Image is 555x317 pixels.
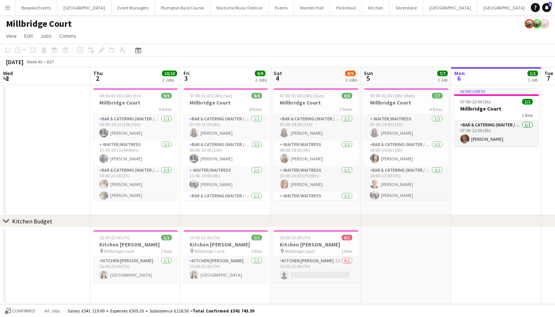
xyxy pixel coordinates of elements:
[423,0,477,15] button: [GEOGRAPHIC_DATA]
[159,106,172,112] span: 6 Roles
[341,248,352,254] span: 1 Role
[364,88,449,200] app-job-card: 07:00-01:00 (18h) (Mon)7/7Millbridge Court6 Roles-Waiter/Waitress1/107:00-19:00 (12h)[PERSON_NAME...
[3,70,13,77] span: Wed
[183,257,268,282] app-card-role: Kitchen [PERSON_NAME]1/115:00-22:00 (7h)[GEOGRAPHIC_DATA]
[274,99,358,106] h3: Millbridge Court
[2,74,13,83] span: 1
[370,93,415,98] span: 07:00-01:00 (18h) (Mon)
[68,308,254,314] div: Salary £541 119.69 + Expenses £505.20 + Subsistence £118.50 =
[454,105,539,112] h3: Millbridge Court
[183,230,268,282] app-job-card: 15:00-22:00 (7h)1/1Kitchen [PERSON_NAME] Millbridge Court1 RoleKitchen [PERSON_NAME]1/115:00-22:0...
[330,0,362,15] button: Hickstead
[460,99,491,105] span: 07:00-12:00 (5h)
[182,74,190,83] span: 3
[362,0,390,15] button: Kitchen
[155,0,210,15] button: Plumpton Race Course
[274,115,358,140] app-card-role: Bar & Catering (Waiter / waitress)1/107:00-18:00 (11h)[PERSON_NAME]
[104,248,134,254] span: Millbridge Court
[93,88,178,200] div: 09:00-01:00 (16h) (Fri)9/9Millbridge Court6 RolesBar & Catering (Waiter / waitress)1/109:00-19:15...
[249,106,262,112] span: 8 Roles
[183,115,268,140] app-card-role: Bar & Catering (Waiter / waitress)1/107:00-11:00 (4h)[PERSON_NAME]
[161,93,172,98] span: 9/9
[255,71,265,76] span: 9/9
[99,235,130,240] span: 15:00-22:00 (7h)
[12,308,35,314] span: Confirmed
[454,121,539,146] app-card-role: Bar & Catering (Waiter / waitress)1/107:00-12:00 (5h)[PERSON_NAME]
[390,0,423,15] button: Silverstone
[364,140,449,166] app-card-role: Bar & Catering (Waiter / waitress)1/109:00-19:00 (10h)[PERSON_NAME]
[190,235,220,240] span: 15:00-22:00 (7h)
[522,112,533,118] span: 1 Role
[193,308,254,314] span: Total Confirmed £541 743.39
[528,77,538,83] div: 1 Job
[161,235,172,240] span: 1/1
[25,59,44,65] span: Week 40
[549,2,552,7] span: 3
[542,3,551,12] a: 3
[57,0,111,15] button: [GEOGRAPHIC_DATA]
[274,140,358,166] app-card-role: -Waiter/Waitress1/109:00-18:00 (9h)[PERSON_NAME]
[37,31,55,41] a: Jobs
[4,307,37,315] button: Confirmed
[432,93,442,98] span: 7/7
[47,59,54,65] div: BST
[15,0,57,15] button: Bespoke Events
[522,99,533,105] span: 1/1
[6,18,72,29] h1: Millbridge Court
[93,99,178,106] h3: Millbridge Court
[183,88,268,200] div: 07:00-01:00 (18h) (Sat)8/8Millbridge Court8 RolesBar & Catering (Waiter / waitress)1/107:00-11:00...
[274,88,358,200] app-job-card: 07:00-01:00 (18h) (Sun)8/8Millbridge Court7 RolesBar & Catering (Waiter / waitress)1/107:00-18:00...
[162,71,177,76] span: 10/10
[183,192,268,217] app-card-role: Bar & Catering (Waiter / waitress)1/114:00-21:00 (7h)
[540,19,549,28] app-user-avatar: Staffing Manager
[453,74,465,83] span: 6
[525,19,534,28] app-user-avatar: Staffing Manager
[274,230,358,282] app-job-card: 15:00-22:00 (7h)0/1Kitchen [PERSON_NAME] Millbridge Court1 RoleKitchen [PERSON_NAME]1I0/115:00-22...
[251,248,262,254] span: 1 Role
[162,77,177,83] div: 2 Jobs
[274,166,358,192] app-card-role: -Waiter/Waitress1/113:00-20:30 (7h30m)[PERSON_NAME]
[339,106,352,112] span: 7 Roles
[274,241,358,248] h3: Kitchen [PERSON_NAME]
[99,93,141,98] span: 09:00-01:00 (16h) (Fri)
[93,70,103,77] span: Thu
[6,32,17,39] span: View
[183,166,268,192] app-card-role: -Waiter/Waitress1/111:00-19:00 (8h)[PERSON_NAME]
[274,70,282,77] span: Sat
[255,77,267,83] div: 2 Jobs
[527,71,538,76] span: 1/1
[280,93,324,98] span: 07:00-01:00 (18h) (Sun)
[477,0,531,15] button: [GEOGRAPHIC_DATA]
[274,192,358,217] app-card-role: -Waiter/Waitress1/113:00-21:30 (8h30m)
[294,0,330,15] button: Morden Hall
[342,235,352,240] span: 0/1
[438,77,447,83] div: 1 Job
[363,74,373,83] span: 5
[274,257,358,282] app-card-role: Kitchen [PERSON_NAME]1I0/115:00-22:00 (7h)
[194,248,225,254] span: Millbridge Court
[532,19,541,28] app-user-avatar: Staffing Manager
[3,31,20,41] a: View
[543,74,553,83] span: 7
[454,88,539,146] app-job-card: In progress07:00-12:00 (5h)1/1Millbridge Court1 RoleBar & Catering (Waiter / waitress)1/107:00-12...
[251,235,262,240] span: 1/1
[93,115,178,140] app-card-role: Bar & Catering (Waiter / waitress)1/109:00-19:15 (10h15m)[PERSON_NAME]
[56,31,79,41] a: Comms
[364,70,373,77] span: Sun
[345,71,356,76] span: 8/9
[93,241,178,248] h3: Kitchen [PERSON_NAME]
[93,257,178,282] app-card-role: Kitchen [PERSON_NAME]1/115:00-22:00 (7h)[GEOGRAPHIC_DATA]
[59,32,76,39] span: Comms
[280,235,310,240] span: 15:00-22:00 (7h)
[454,70,465,77] span: Mon
[437,71,448,76] span: 7/7
[430,106,442,112] span: 6 Roles
[43,308,61,314] span: All jobs
[210,0,269,15] button: Nocturne Music Festival
[93,230,178,282] app-job-card: 15:00-22:00 (7h)1/1Kitchen [PERSON_NAME] Millbridge Court1 RoleKitchen [PERSON_NAME]1/115:00-22:0...
[364,99,449,106] h3: Millbridge Court
[12,217,52,225] div: Kitchen Budget
[40,32,52,39] span: Jobs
